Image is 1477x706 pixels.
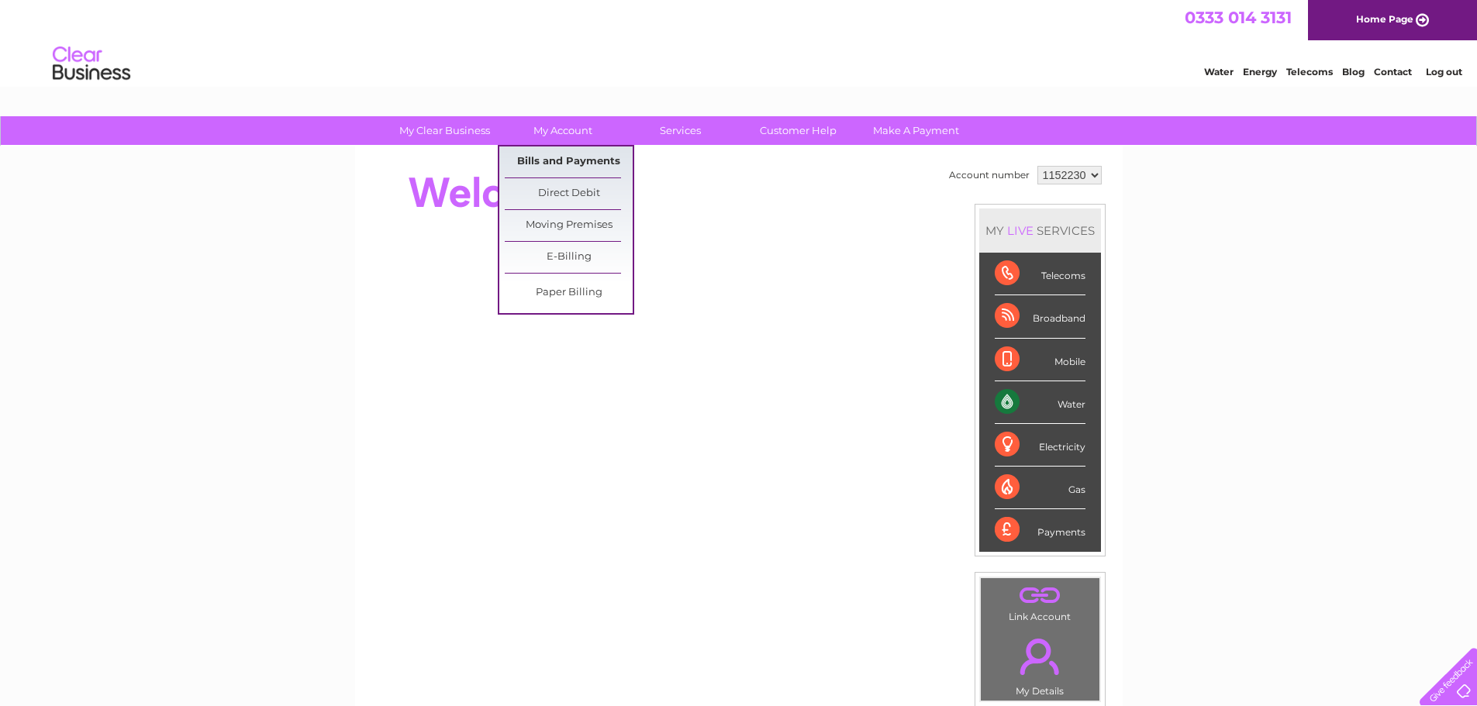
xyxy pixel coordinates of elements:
[995,339,1085,381] div: Mobile
[52,40,131,88] img: logo.png
[995,424,1085,467] div: Electricity
[1204,66,1234,77] a: Water
[616,116,744,145] a: Services
[852,116,980,145] a: Make A Payment
[1374,66,1412,77] a: Contact
[995,509,1085,551] div: Payments
[734,116,862,145] a: Customer Help
[1243,66,1277,77] a: Energy
[505,178,633,209] a: Direct Debit
[505,146,633,177] a: Bills and Payments
[1426,66,1462,77] a: Log out
[995,253,1085,295] div: Telecoms
[985,582,1096,609] a: .
[505,210,633,241] a: Moving Premises
[995,295,1085,338] div: Broadband
[945,162,1034,188] td: Account number
[985,629,1096,684] a: .
[1286,66,1333,77] a: Telecoms
[499,116,626,145] a: My Account
[995,467,1085,509] div: Gas
[979,208,1101,253] div: MY SERVICES
[995,381,1085,424] div: Water
[505,277,633,308] a: Paper Billing
[980,625,1100,701] td: My Details
[980,577,1100,626] td: Link Account
[1342,66,1365,77] a: Blog
[1004,223,1037,238] div: LIVE
[373,9,1106,75] div: Clear Business is a trading name of Verastar Limited (registered in [GEOGRAPHIC_DATA] No. 3667643...
[505,242,633,273] a: E-Billing
[381,116,509,145] a: My Clear Business
[1185,8,1292,27] a: 0333 014 3131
